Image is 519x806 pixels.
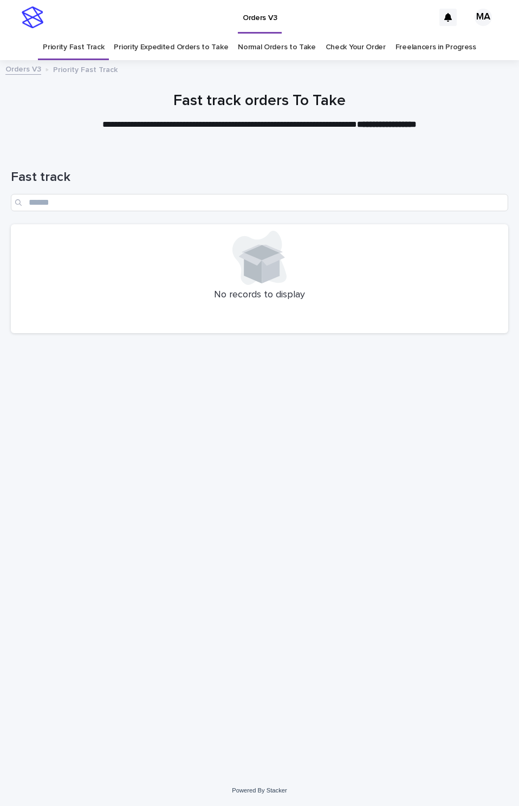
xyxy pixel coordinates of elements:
a: Priority Expedited Orders to Take [114,35,228,60]
a: Orders V3 [5,62,41,75]
input: Search [11,194,508,211]
h1: Fast track [11,170,508,185]
a: Check Your Order [326,35,386,60]
p: No records to display [17,289,502,301]
a: Priority Fast Track [43,35,104,60]
h1: Fast track orders To Take [11,92,508,110]
p: Priority Fast Track [53,63,118,75]
div: MA [475,9,492,26]
a: Powered By Stacker [232,787,287,794]
a: Freelancers in Progress [395,35,476,60]
a: Normal Orders to Take [238,35,316,60]
img: stacker-logo-s-only.png [22,6,43,28]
